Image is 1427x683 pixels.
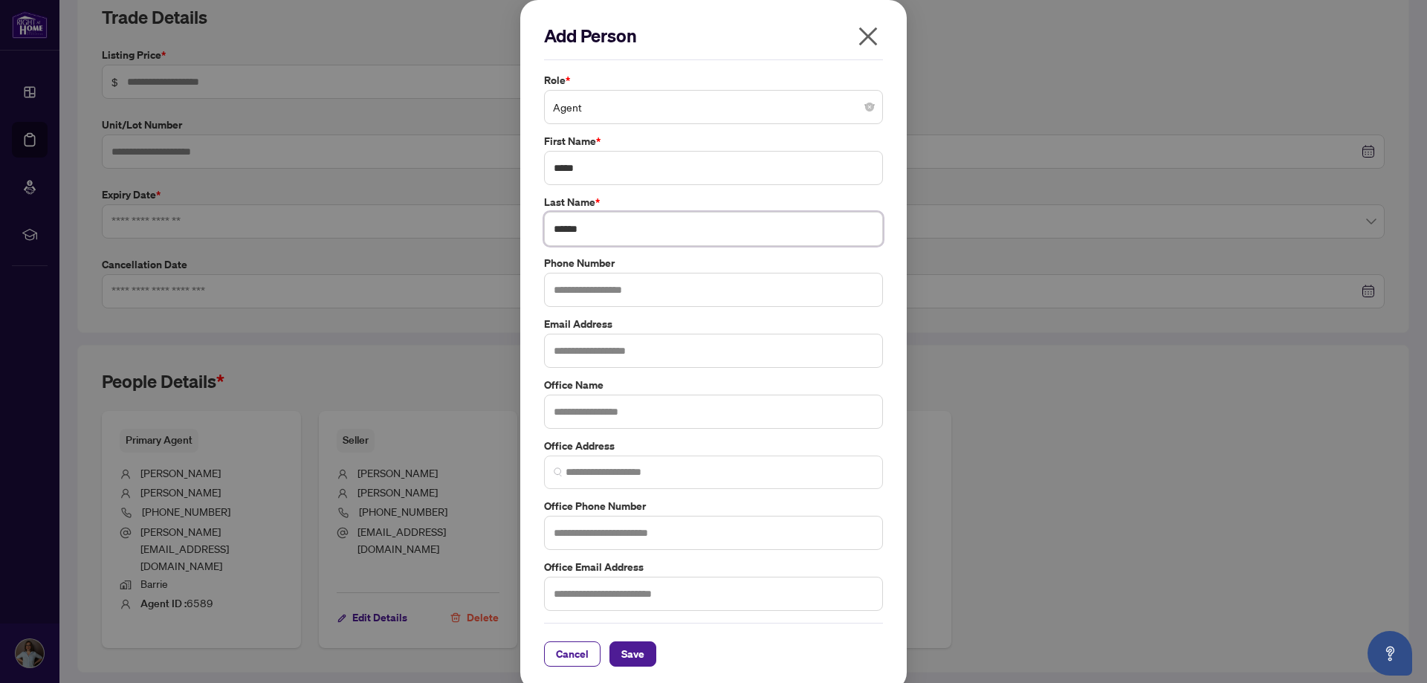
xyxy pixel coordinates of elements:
span: Save [621,642,644,666]
span: close [856,25,880,48]
label: First Name [544,133,883,149]
label: Office Phone Number [544,498,883,514]
h2: Add Person [544,24,883,48]
button: Open asap [1368,631,1412,676]
label: Office Email Address [544,559,883,575]
img: search_icon [554,467,563,476]
span: Cancel [556,642,589,666]
label: Role [544,72,883,88]
button: Save [609,641,656,667]
label: Email Address [544,316,883,332]
span: close-circle [865,103,874,111]
label: Office Address [544,438,883,454]
label: Office Name [544,377,883,393]
label: Last Name [544,194,883,210]
span: Agent [553,93,874,121]
label: Phone Number [544,255,883,271]
button: Cancel [544,641,601,667]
